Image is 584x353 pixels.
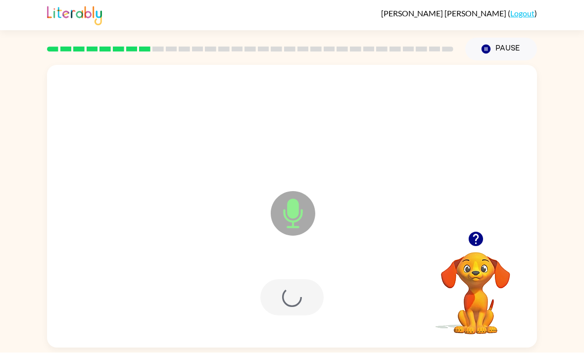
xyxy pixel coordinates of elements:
[426,237,525,336] video: Your browser must support playing .mp4 files to use Literably. Please try using another browser.
[381,9,537,18] div: ( )
[381,9,508,18] span: [PERSON_NAME] [PERSON_NAME]
[510,9,535,18] a: Logout
[465,38,537,61] button: Pause
[47,4,102,26] img: Literably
